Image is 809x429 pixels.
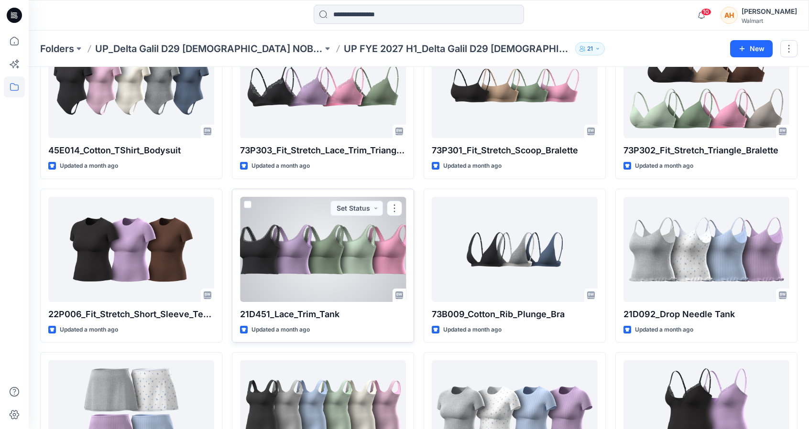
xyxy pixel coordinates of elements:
button: 21 [575,42,605,55]
a: 22P006_Fit_Stretch_Short_Sleeve_Tee_Shirt [48,197,214,302]
p: Updated a month ago [60,161,118,171]
div: AH [721,7,738,24]
p: 22P006_Fit_Stretch_Short_Sleeve_Tee_Shirt [48,308,214,321]
p: 73P303_Fit_Stretch_Lace_Trim_Triangle_Bralette [240,144,406,157]
p: UP FYE 2027 H1_Delta Galil D29 [DEMOGRAPHIC_DATA] NOBO Wall [344,42,571,55]
div: Walmart [742,17,797,24]
p: 21D092_Drop Needle Tank [623,308,789,321]
a: 73P301_Fit_Stretch_Scoop_Bralette [432,33,598,138]
p: Updated a month ago [635,325,693,335]
p: 45E014_Cotton_TShirt_Bodysuit [48,144,214,157]
a: 45E014_Cotton_TShirt_Bodysuit [48,33,214,138]
a: UP_Delta Galil D29 [DEMOGRAPHIC_DATA] NOBO Intimates [95,42,323,55]
button: New [730,40,773,57]
p: Updated a month ago [635,161,693,171]
a: Folders [40,42,74,55]
p: Updated a month ago [251,325,310,335]
p: 21D451_Lace_Trim_Tank [240,308,406,321]
p: 21 [587,43,593,54]
p: Updated a month ago [60,325,118,335]
p: 73P302_Fit_Stretch_Triangle_Bralette [623,144,789,157]
p: 73B009_Cotton_Rib_Plunge_Bra [432,308,598,321]
p: Updated a month ago [443,325,502,335]
a: 73P302_Fit_Stretch_Triangle_Bralette [623,33,789,138]
a: 21D451_Lace_Trim_Tank [240,197,406,302]
a: 21D092_Drop Needle Tank [623,197,789,302]
p: Updated a month ago [443,161,502,171]
p: Updated a month ago [251,161,310,171]
a: 73B009_Cotton_Rib_Plunge_Bra [432,197,598,302]
p: 73P301_Fit_Stretch_Scoop_Bralette [432,144,598,157]
a: 73P303_Fit_Stretch_Lace_Trim_Triangle_Bralette [240,33,406,138]
span: 10 [701,8,711,16]
div: [PERSON_NAME] [742,6,797,17]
